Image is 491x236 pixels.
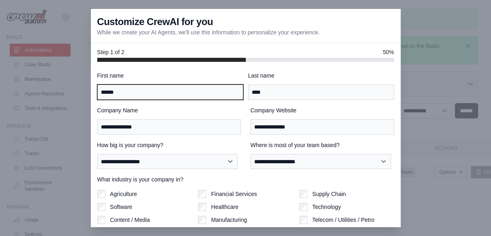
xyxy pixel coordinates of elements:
[97,175,394,183] label: What industry is your company in?
[312,203,341,211] label: Technology
[251,106,394,114] label: Company Website
[211,216,247,224] label: Manufacturing
[97,15,213,28] h3: Customize CrewAI for you
[382,48,394,56] span: 50%
[251,141,394,149] label: Where is most of your team based?
[97,72,243,80] label: First name
[97,106,241,114] label: Company Name
[97,141,241,149] label: How big is your company?
[97,48,125,56] span: Step 1 of 2
[312,190,346,198] label: Supply Chain
[211,190,257,198] label: Financial Services
[110,203,132,211] label: Software
[312,216,374,224] label: Telecom / Utilities / Petro
[97,28,320,36] p: While we create your AI Agents, we'll use this information to personalize your experience.
[248,72,394,80] label: Last name
[110,216,150,224] label: Content / Media
[211,203,238,211] label: Healthcare
[110,190,137,198] label: Agriculture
